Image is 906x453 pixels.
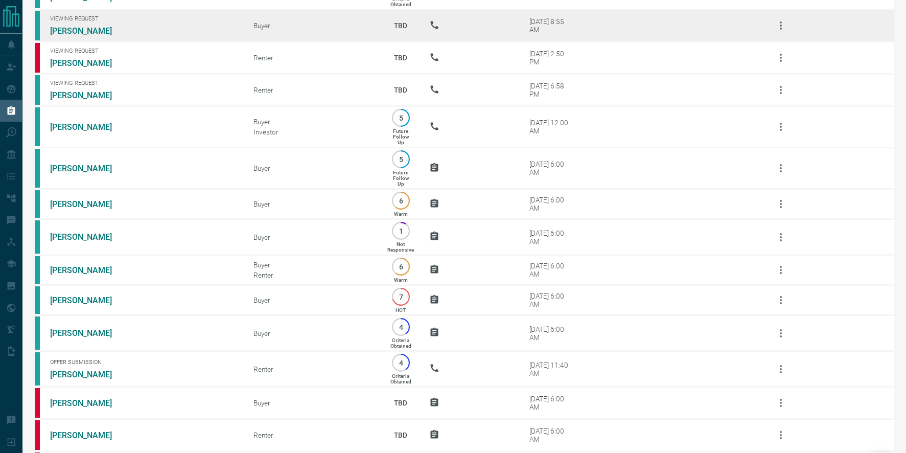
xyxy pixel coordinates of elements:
div: Buyer [253,261,372,269]
a: [PERSON_NAME] [50,26,127,36]
a: [PERSON_NAME] [50,122,127,132]
p: TBD [387,44,414,72]
div: property.ca [35,388,40,418]
div: Buyer [253,164,372,172]
div: [DATE] 8:55 AM [529,17,573,34]
p: HOT [396,307,406,313]
div: [DATE] 6:00 AM [529,325,573,342]
div: condos.ca [35,220,40,254]
div: [DATE] 11:40 AM [529,361,573,377]
p: Future Follow Up [393,128,409,145]
div: property.ca [35,43,40,73]
div: condos.ca [35,11,40,40]
span: Viewing Request [50,80,238,86]
p: 6 [397,197,405,205]
div: Buyer [253,200,372,208]
p: 5 [397,155,405,163]
div: [DATE] 6:00 AM [529,229,573,245]
div: Buyer [253,329,372,337]
div: Renter [253,86,372,94]
a: [PERSON_NAME] [50,58,127,68]
div: [DATE] 2:50 PM [529,50,573,66]
div: condos.ca [35,256,40,284]
div: Buyer [253,233,372,241]
span: Offer Submission [50,359,238,366]
p: 4 [397,323,405,331]
a: [PERSON_NAME] [50,199,127,209]
p: TBD [387,389,414,417]
div: [DATE] 6:00 AM [529,196,573,212]
p: Future Follow Up [393,170,409,187]
span: Viewing Request [50,15,238,22]
p: TBD [387,421,414,449]
div: [DATE] 12:00 AM [529,119,573,135]
p: Warm [394,211,408,217]
p: 1 [397,227,405,235]
p: TBD [387,76,414,104]
div: [DATE] 6:00 AM [529,262,573,278]
div: condos.ca [35,75,40,105]
div: [DATE] 6:00 AM [529,292,573,308]
div: condos.ca [35,286,40,314]
div: condos.ca [35,149,40,188]
div: condos.ca [35,352,40,386]
p: Not Responsive [387,241,414,253]
div: Renter [253,431,372,439]
p: 7 [397,293,405,301]
a: [PERSON_NAME] [50,398,127,408]
a: [PERSON_NAME] [50,296,127,305]
div: Investor [253,128,372,136]
a: [PERSON_NAME] [50,328,127,338]
p: Criteria Obtained [390,373,411,384]
a: [PERSON_NAME] [50,164,127,173]
a: [PERSON_NAME] [50,90,127,100]
div: Buyer [253,296,372,304]
div: Renter [253,365,372,373]
span: Viewing Request [50,48,238,54]
div: Buyer [253,21,372,30]
a: [PERSON_NAME] [50,370,127,379]
p: TBD [387,12,414,39]
div: [DATE] 6:00 AM [529,395,573,411]
div: Buyer [253,399,372,407]
div: condos.ca [35,316,40,350]
div: [DATE] 6:00 AM [529,427,573,443]
p: Warm [394,277,408,283]
div: property.ca [35,420,40,450]
p: 4 [397,359,405,367]
p: Criteria Obtained [390,337,411,349]
div: Renter [253,271,372,279]
div: Renter [253,54,372,62]
div: [DATE] 6:58 PM [529,82,573,98]
a: [PERSON_NAME] [50,265,127,275]
div: Buyer [253,118,372,126]
div: [DATE] 6:00 AM [529,160,573,176]
div: condos.ca [35,107,40,146]
div: condos.ca [35,190,40,218]
p: 5 [397,114,405,122]
a: [PERSON_NAME] [50,431,127,440]
a: [PERSON_NAME] [50,232,127,242]
p: 6 [397,263,405,270]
